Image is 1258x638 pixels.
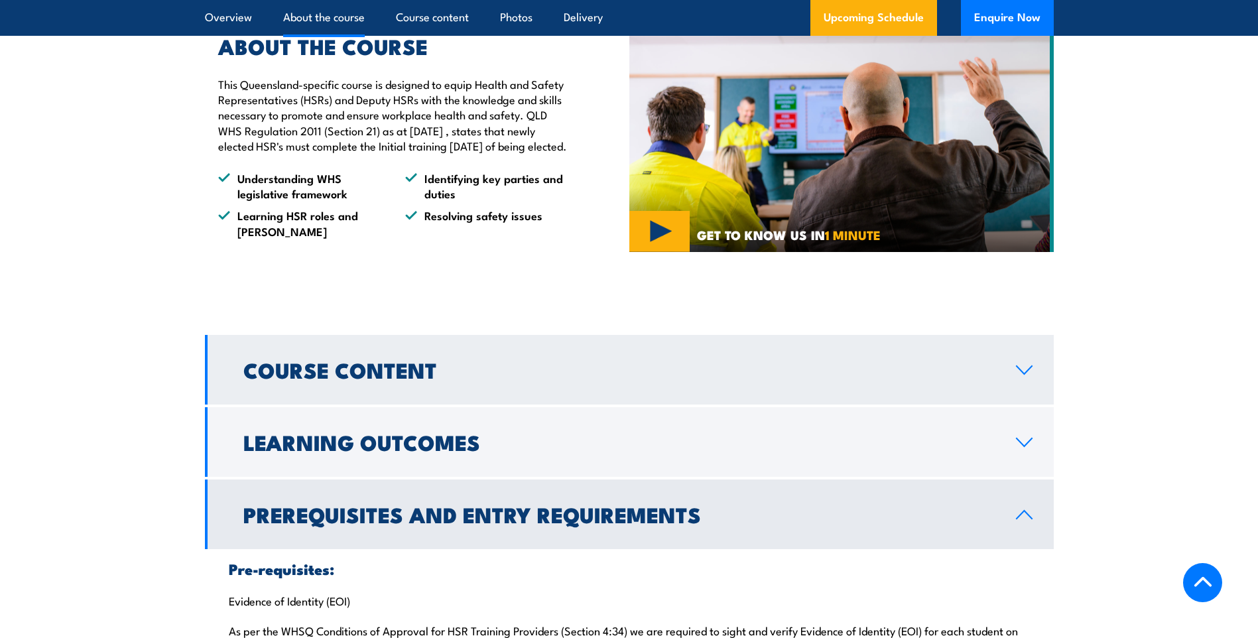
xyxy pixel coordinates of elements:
a: Prerequisites and Entry Requirements [205,479,1054,549]
a: Learning Outcomes [205,407,1054,477]
span: GET TO KNOW US IN [697,229,881,241]
a: Course Content [205,335,1054,405]
li: Understanding WHS legislative framework [218,170,381,202]
p: Evidence of Identity (EOI) [229,594,1030,607]
p: This Queensland-specific course is designed to equip Health and Safety Representatives (HSRs) and... [218,76,568,154]
h2: Course Content [243,360,995,379]
li: Learning HSR roles and [PERSON_NAME] [218,208,381,239]
h2: ABOUT THE COURSE [218,36,568,55]
strong: 1 MINUTE [825,225,881,244]
li: Identifying key parties and duties [405,170,568,202]
h2: Learning Outcomes [243,432,995,451]
h3: Pre-requisites: [229,561,1030,576]
h2: Prerequisites and Entry Requirements [243,505,995,523]
li: Resolving safety issues [405,208,568,239]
